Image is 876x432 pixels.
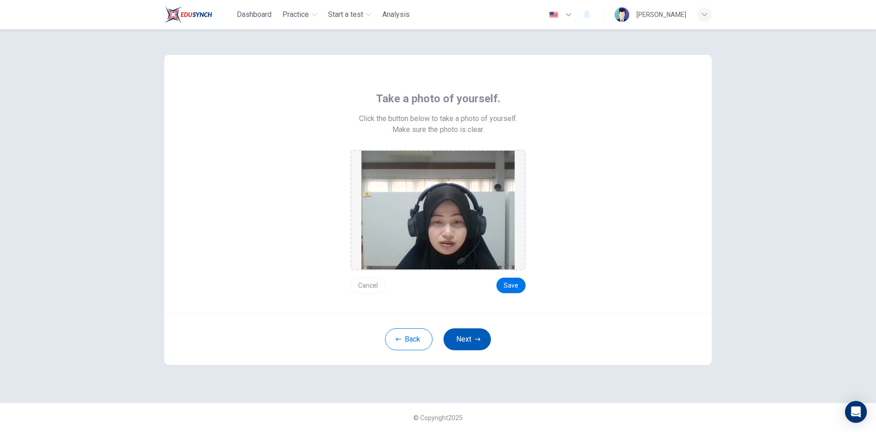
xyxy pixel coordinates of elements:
[443,328,491,350] button: Next
[496,278,526,293] button: Save
[615,7,629,22] img: Profile picture
[282,9,309,20] span: Practice
[328,9,363,20] span: Start a test
[548,11,559,18] img: en
[279,6,321,23] button: Practice
[379,6,413,23] button: Analysis
[636,9,686,20] div: [PERSON_NAME]
[385,328,433,350] button: Back
[233,6,275,23] button: Dashboard
[392,124,484,135] span: Make sure the photo is clear.
[164,5,233,24] a: Train Test logo
[361,151,515,269] img: preview screemshot
[382,9,410,20] span: Analysis
[350,278,386,293] button: Cancel
[359,113,517,124] span: Click the button below to take a photo of yourself.
[376,91,501,106] span: Take a photo of yourself.
[413,414,463,421] span: © Copyright 2025
[164,5,212,24] img: Train Test logo
[845,401,867,423] div: Open Intercom Messenger
[324,6,375,23] button: Start a test
[237,9,271,20] span: Dashboard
